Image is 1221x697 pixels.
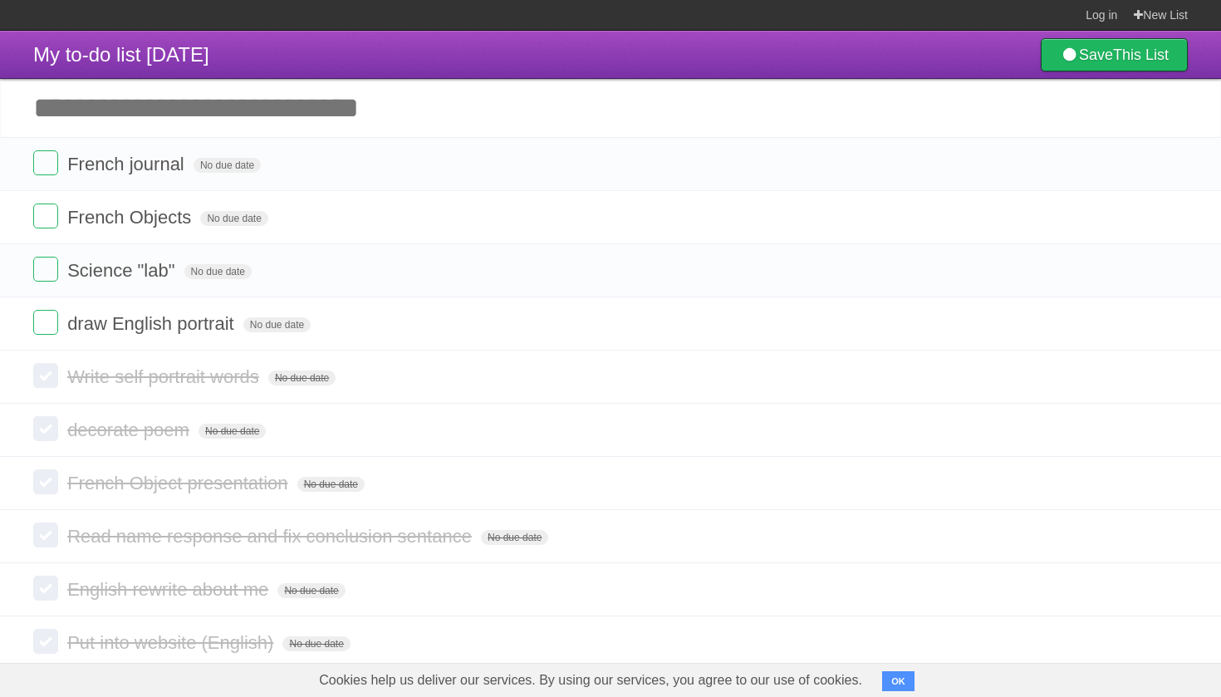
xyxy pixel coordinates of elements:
[33,363,58,388] label: Done
[67,632,277,653] span: Put into website (English)
[243,317,311,332] span: No due date
[282,636,350,651] span: No due date
[1041,38,1188,71] a: SaveThis List
[67,526,476,547] span: Read name response and fix conclusion sentance
[33,204,58,228] label: Done
[277,583,345,598] span: No due date
[481,530,548,545] span: No due date
[199,424,266,439] span: No due date
[33,257,58,282] label: Done
[67,260,179,281] span: Science "lab"
[200,211,267,226] span: No due date
[67,313,238,334] span: draw English portrait
[67,420,194,440] span: decorate poem
[33,310,58,335] label: Done
[67,207,195,228] span: French Objects
[184,264,252,279] span: No due date
[67,366,263,387] span: Write self portrait words
[268,371,336,385] span: No due date
[33,43,209,66] span: My to-do list [DATE]
[67,154,189,174] span: French journal
[194,158,261,173] span: No due date
[302,664,879,697] span: Cookies help us deliver our services. By using our services, you agree to our use of cookies.
[1113,47,1169,63] b: This List
[67,579,272,600] span: English rewrite about me
[297,477,365,492] span: No due date
[33,416,58,441] label: Done
[33,469,58,494] label: Done
[882,671,915,691] button: OK
[33,629,58,654] label: Done
[33,150,58,175] label: Done
[33,576,58,601] label: Done
[33,523,58,547] label: Done
[67,473,292,493] span: French Object presentation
